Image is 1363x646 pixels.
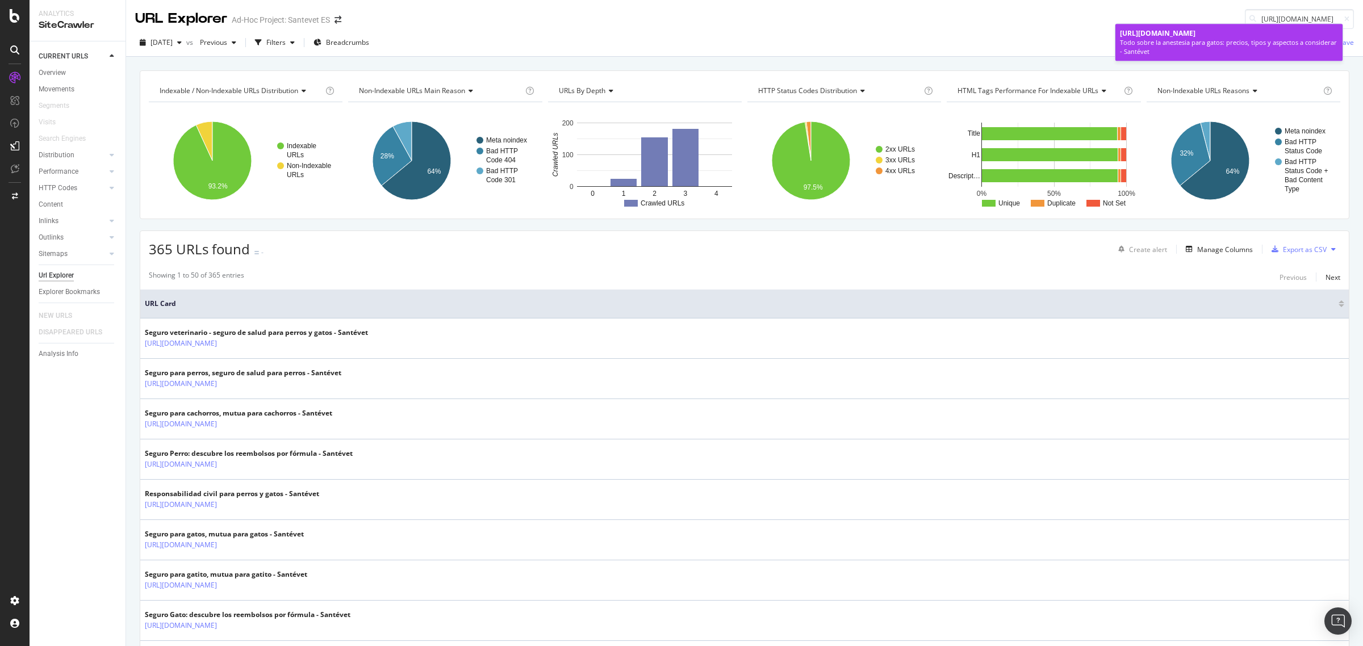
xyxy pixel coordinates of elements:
svg: A chart. [1147,111,1340,210]
div: Overview [39,67,66,79]
div: Sitemaps [39,248,68,260]
text: 2 [653,190,657,198]
text: Bad HTTP [1285,158,1316,166]
a: Movements [39,83,118,95]
div: Seguro Gato: descubre los reembolsos por fórmula - Santévet [145,610,350,620]
button: Previous [195,33,241,52]
div: HTTP Codes [39,182,77,194]
a: Url Explorer [39,270,118,282]
text: 4xx URLs [885,167,915,175]
text: 0 [591,190,595,198]
div: Analytics [39,9,116,19]
a: [URL][DOMAIN_NAME] [145,580,217,591]
a: [URL][DOMAIN_NAME] [145,499,217,510]
h4: HTTP Status Codes Distribution [756,82,922,100]
a: Overview [39,67,118,79]
div: Seguro para gatito, mutua para gatito - Santévet [145,569,307,580]
text: Crawled URLs [551,133,559,177]
text: Type [1285,185,1299,193]
text: H1 [972,151,981,159]
a: Visits [39,116,67,128]
a: [URL][DOMAIN_NAME]Todo sobre la anestesia para gatos: precios, tipos y aspectos a considerar - Sa... [1115,24,1343,61]
svg: A chart. [747,111,941,210]
img: Equal [254,251,259,254]
h4: Indexable / Non-Indexable URLs Distribution [157,82,323,100]
text: 28% [381,152,394,160]
text: 64% [1226,167,1239,175]
text: Status Code + [1285,167,1328,175]
div: Seguro para perros, seguro de salud para perros - Santévet [145,368,341,378]
text: 100% [1118,190,1135,198]
div: Url Explorer [39,270,74,282]
a: Segments [39,100,81,112]
div: - [261,248,264,257]
div: Responsabilidad civil para perros y gatos - Santévet [145,489,319,499]
a: Performance [39,166,106,178]
text: Bad HTTP [1285,138,1316,146]
div: Inlinks [39,215,58,227]
text: Bad HTTP [486,147,518,155]
span: URL Card [145,299,1336,309]
a: [URL][DOMAIN_NAME] [145,418,217,430]
text: Unique [998,199,1020,207]
span: Non-Indexable URLs Main Reason [359,86,465,95]
a: Distribution [39,149,106,161]
button: Previous [1280,270,1307,284]
h4: Non-Indexable URLs Reasons [1155,82,1321,100]
svg: A chart. [348,111,542,210]
a: Sitemaps [39,248,106,260]
div: Seguro para gatos, mutua para gatos - Santévet [145,529,304,539]
span: HTTP Status Codes Distribution [758,86,857,95]
h4: URLs by Depth [557,82,731,100]
span: vs [186,37,195,47]
text: 4 [714,190,718,198]
span: Breadcrumbs [326,37,369,47]
div: DISAPPEARED URLS [39,326,102,338]
text: 32% [1180,149,1193,157]
text: 2xx URLs [885,145,915,153]
a: [URL][DOMAIN_NAME] [145,539,217,551]
text: Indexable [287,142,316,150]
text: Crawled URLs [641,199,684,207]
text: 93.2% [208,182,228,190]
div: Performance [39,166,78,178]
text: Meta noindex [486,136,527,144]
text: 3 [683,190,687,198]
span: URLs by Depth [559,86,605,95]
div: Movements [39,83,74,95]
div: Manage Columns [1197,245,1253,254]
div: SiteCrawler [39,19,116,32]
a: Analysis Info [39,348,118,360]
a: Outlinks [39,232,106,244]
button: Export as CSV [1267,240,1327,258]
div: Ad-Hoc Project: Santevet ES [232,14,330,26]
div: Showing 1 to 50 of 365 entries [149,270,244,284]
text: Title [968,129,981,137]
svg: A chart. [947,111,1140,210]
a: HTTP Codes [39,182,106,194]
text: Bad Content [1285,176,1323,184]
svg: A chart. [149,111,342,210]
a: Content [39,199,118,211]
button: Manage Columns [1181,242,1253,256]
button: Breadcrumbs [309,33,374,52]
text: Bad HTTP [486,167,518,175]
text: Duplicate [1047,199,1076,207]
text: Code 301 [486,176,516,184]
div: CURRENT URLS [39,51,88,62]
div: Filters [266,37,286,47]
h4: HTML Tags Performance for Indexable URLs [955,82,1121,100]
span: Previous [195,37,227,47]
div: URL Explorer [135,9,227,28]
h4: Non-Indexable URLs Main Reason [357,82,522,100]
text: 0 [570,183,574,191]
div: Distribution [39,149,74,161]
span: HTML Tags Performance for Indexable URLs [958,86,1098,95]
div: Todo sobre la anestesia para gatos: precios, tipos y aspectos a considerar - Santévet [1120,38,1338,56]
a: [URL][DOMAIN_NAME] [145,620,217,631]
span: Indexable / Non-Indexable URLs distribution [160,86,298,95]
